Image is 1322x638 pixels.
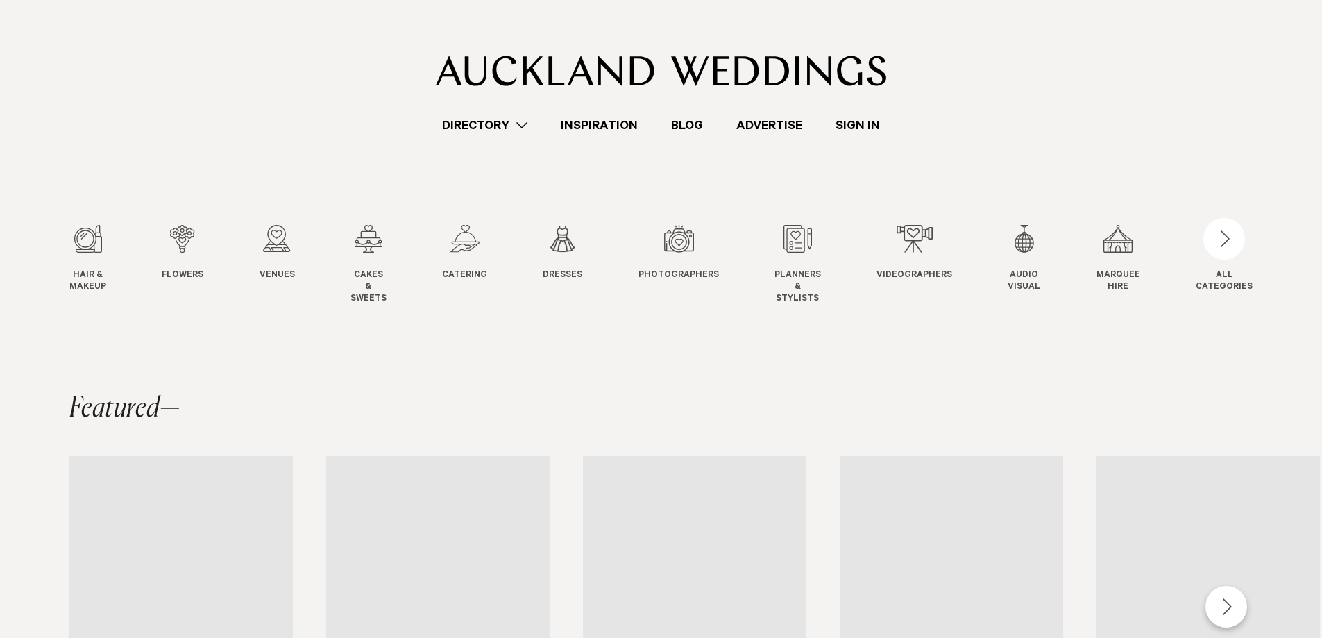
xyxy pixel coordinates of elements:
[1008,270,1040,294] span: Audio Visual
[1096,225,1140,294] a: Marquee Hire
[1008,225,1040,294] a: Audio Visual
[442,270,487,282] span: Catering
[720,116,819,135] a: Advertise
[260,225,323,305] swiper-slide: 3 / 12
[162,225,203,282] a: Flowers
[350,270,387,305] span: Cakes & Sweets
[442,225,487,282] a: Catering
[876,225,980,305] swiper-slide: 9 / 12
[425,116,544,135] a: Directory
[260,225,295,282] a: Venues
[442,225,515,305] swiper-slide: 5 / 12
[638,225,719,282] a: Photographers
[350,225,387,305] a: Cakes & Sweets
[69,225,134,305] swiper-slide: 1 / 12
[638,225,747,305] swiper-slide: 7 / 12
[543,225,582,282] a: Dresses
[638,270,719,282] span: Photographers
[1196,270,1253,294] div: ALL CATEGORIES
[69,270,106,294] span: Hair & Makeup
[436,56,886,86] img: Auckland Weddings Logo
[654,116,720,135] a: Blog
[350,225,414,305] swiper-slide: 4 / 12
[1008,225,1068,305] swiper-slide: 10 / 12
[1096,225,1168,305] swiper-slide: 11 / 12
[543,225,610,305] swiper-slide: 6 / 12
[1096,270,1140,294] span: Marquee Hire
[774,225,821,305] a: Planners & Stylists
[774,270,821,305] span: Planners & Stylists
[1196,225,1253,290] button: ALLCATEGORIES
[876,270,952,282] span: Videographers
[543,270,582,282] span: Dresses
[162,225,231,305] swiper-slide: 2 / 12
[162,270,203,282] span: Flowers
[69,395,180,423] h2: Featured
[260,270,295,282] span: Venues
[69,225,106,294] a: Hair & Makeup
[544,116,654,135] a: Inspiration
[819,116,897,135] a: Sign In
[876,225,952,282] a: Videographers
[774,225,849,305] swiper-slide: 8 / 12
